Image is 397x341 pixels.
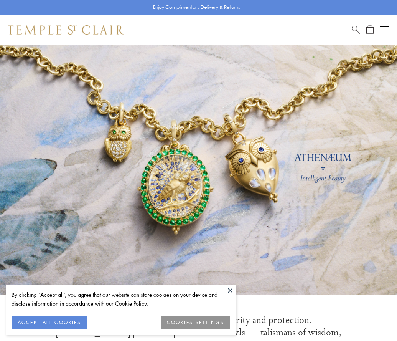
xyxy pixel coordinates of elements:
[12,290,230,308] div: By clicking “Accept all”, you agree that our website can store cookies on your device and disclos...
[366,25,374,35] a: Open Shopping Bag
[8,25,124,35] img: Temple St. Clair
[12,316,87,329] button: ACCEPT ALL COOKIES
[352,25,360,35] a: Search
[153,3,240,11] p: Enjoy Complimentary Delivery & Returns
[161,316,230,329] button: COOKIES SETTINGS
[380,25,389,35] button: Open navigation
